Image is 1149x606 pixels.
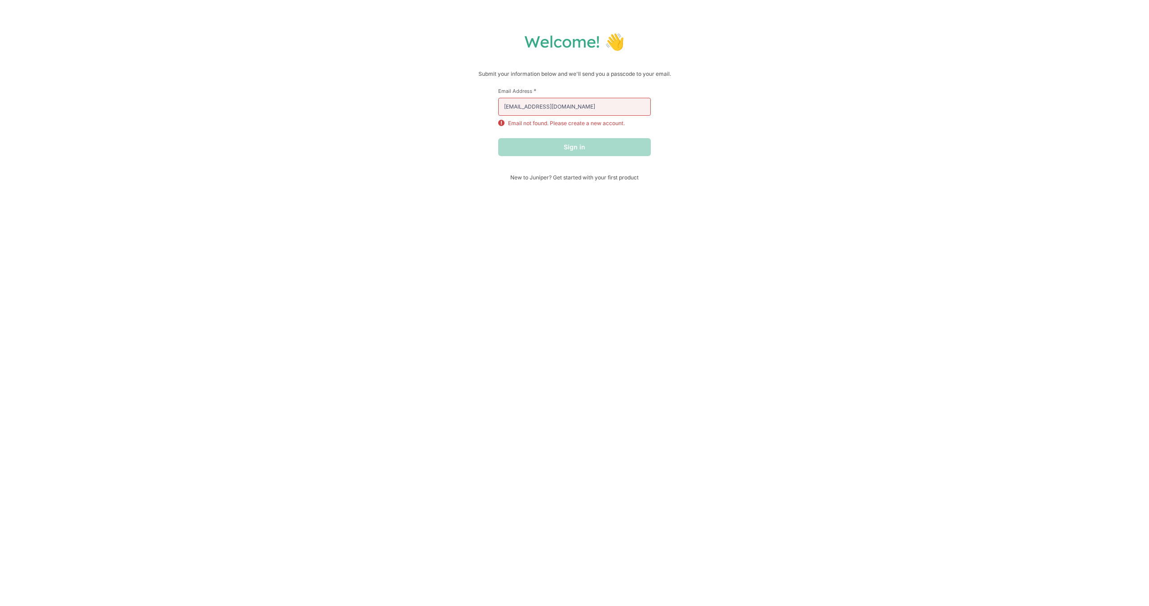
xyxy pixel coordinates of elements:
label: Email Address [498,87,651,94]
h1: Welcome! 👋 [9,31,1140,52]
p: Email not found. Please create a new account. [508,119,625,127]
p: Submit your information below and we'll send you a passcode to your email. [9,70,1140,78]
span: New to Juniper? Get started with your first product [498,174,651,181]
input: email@example.com [498,98,651,116]
span: This field is required. [534,87,536,94]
